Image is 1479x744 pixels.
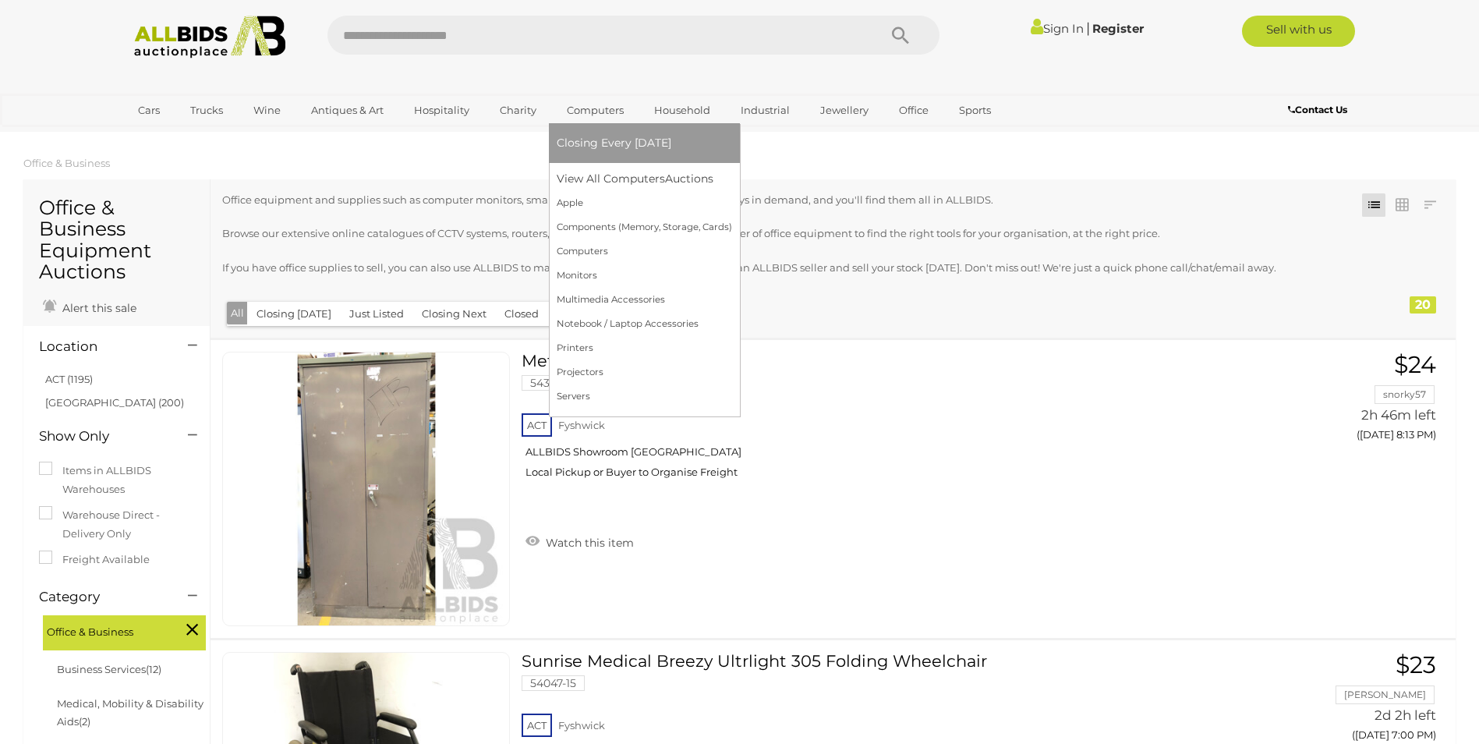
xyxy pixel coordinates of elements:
[146,663,161,675] span: (12)
[1288,101,1351,119] a: Contact Us
[889,97,939,123] a: Office
[1031,21,1084,36] a: Sign In
[522,530,638,553] a: Watch this item
[45,373,93,385] a: ACT (1195)
[39,590,165,604] h4: Category
[58,301,136,315] span: Alert this sale
[1086,19,1090,37] span: |
[39,462,194,498] label: Items in ALLBIDS Warehouses
[39,506,194,543] label: Warehouse Direct - Delivery Only
[810,97,879,123] a: Jewellery
[404,97,479,123] a: Hospitality
[222,225,1330,243] p: Browse our extensive online catalogues of CCTV systems, routers, desks, storage cabinets and all ...
[128,97,170,123] a: Cars
[57,663,161,675] a: Business Services(12)
[1396,650,1436,679] span: $23
[412,302,496,326] button: Closing Next
[39,339,165,354] h4: Location
[39,551,150,569] label: Freight Available
[79,715,90,728] span: (2)
[542,536,634,550] span: Watch this item
[1288,104,1347,115] b: Contact Us
[230,353,503,625] img: 54379-13a.jpg
[533,352,1237,491] a: Metal Two Door Cabinet 54379-13 ACT Fyshwick ALLBIDS Showroom [GEOGRAPHIC_DATA] Local Pickup or B...
[557,97,634,123] a: Computers
[180,97,233,123] a: Trucks
[128,123,259,149] a: [GEOGRAPHIC_DATA]
[1394,350,1436,379] span: $24
[227,302,248,324] button: All
[45,396,184,409] a: [GEOGRAPHIC_DATA] (200)
[1242,16,1355,47] a: Sell with us
[47,619,164,641] span: Office & Business
[243,97,291,123] a: Wine
[39,295,140,318] a: Alert this sale
[547,302,613,326] button: Featured
[644,97,720,123] a: Household
[340,302,413,326] button: Just Listed
[57,697,203,728] a: Medical, Mobility & Disability Aids(2)
[222,191,1342,296] div: If you have office supplies to sell, you can also use ALLBIDS to maximise your return. Apply to b...
[1260,352,1440,449] a: $24 snorky57 2h 46m left ([DATE] 8:13 PM)
[126,16,295,58] img: Allbids.com.au
[1410,296,1436,314] div: 20
[1092,21,1144,36] a: Register
[862,16,939,55] button: Search
[222,191,1330,209] p: Office equipment and supplies such as computer monitors, smartphones and office furniture are alw...
[490,97,547,123] a: Charity
[949,97,1001,123] a: Sports
[39,429,165,444] h4: Show Only
[301,97,394,123] a: Antiques & Art
[23,157,110,169] a: Office & Business
[495,302,548,326] button: Closed
[39,197,194,283] h1: Office & Business Equipment Auctions
[731,97,800,123] a: Industrial
[247,302,341,326] button: Closing [DATE]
